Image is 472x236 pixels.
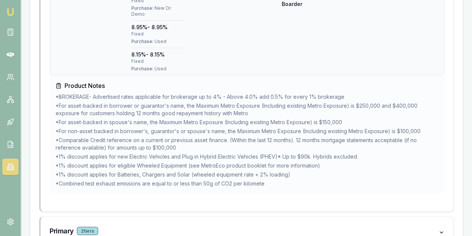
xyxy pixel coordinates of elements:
[131,5,184,17] div: New Or Demo
[50,226,74,236] h3: Primary
[131,66,153,71] span: Purchase:
[77,227,98,235] div: 2 tier s
[56,180,438,187] li: • Combined test exhaust emissions are equal to or less than 50g of CO2 per kilomete
[282,0,347,8] div: boarder
[56,119,438,126] li: • For asset-backed in spouse's name, the Maximum Metro Exposure (Including existing Metro Exposur...
[131,51,184,58] div: 8.15% - 8.15%
[131,66,184,72] div: Used
[56,153,438,160] li: • 1% discount applies for new Electric Vehicles and Plug in Hybrid Electric Vehicles (PHEV)* Up t...
[131,39,184,45] div: Used
[56,102,438,117] li: • For asset-backed in borrower or guarantor's name, the Maximum Metro Exposure (Including existin...
[131,39,153,44] span: Purchase:
[131,5,153,11] span: Purchase:
[56,137,438,151] li: • Comparable Credit reference on a current or previous asset finance. (Within the last 12 months)...
[131,24,184,31] div: 8.95% - 8.95%
[131,58,184,64] div: fixed
[56,81,438,90] h4: Product Notes
[6,7,15,16] img: emu-icon-u.png
[56,162,438,169] li: • 1% discount applies for eligible Wheeled Equipment (see MetroEco product booklet for more infor...
[56,171,438,178] li: • 1% discount applies for Batteries, Chargers and Solar (wheeled equipment rate + 2% loading)
[56,93,438,101] li: • BROKERAGE- Advertised rates applicable for brokerage up to 4% - Above 4.0% add 0.5% for every 1...
[56,128,438,135] li: • For non-asset backed in borrower's, guarantor's or spouse's name, the Maximum Metro Exposure (I...
[131,31,184,37] div: fixed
